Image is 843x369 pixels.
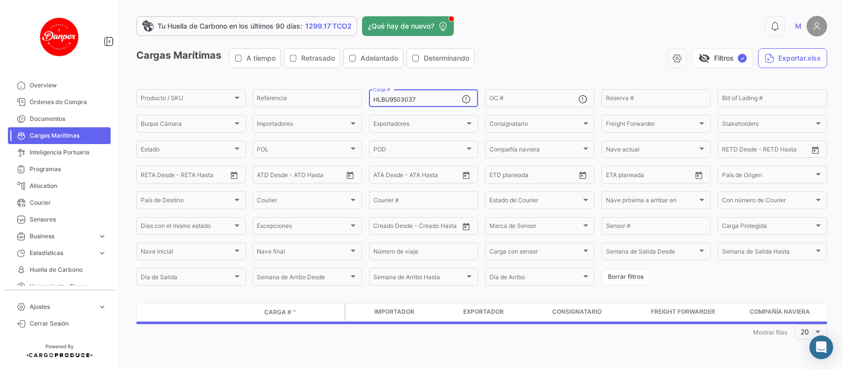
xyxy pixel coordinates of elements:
[362,16,454,36] button: ¿Qué hay de nuevo?
[257,275,349,282] span: Semana de Arribo Desde
[8,94,111,111] a: Órdenes de Compra
[606,173,624,180] input: Desde
[30,265,107,274] span: Huella de Carbono
[305,21,352,31] span: 1299.17 TCO2
[418,224,459,231] input: Creado Hasta
[30,98,107,107] span: Órdenes de Compra
[8,144,111,161] a: Inteligencia Portuaria
[98,249,107,258] span: expand_more
[459,303,548,321] datatable-header-cell: Exportador
[284,49,340,68] button: Retrasado
[374,307,414,316] span: Importador
[459,168,474,183] button: Open calendar
[647,303,746,321] datatable-header-cell: Freight Forwarder
[136,16,357,36] a: Tu Huella de Carbono en los últimos 90 días:1299.17 TCO2
[691,168,706,183] button: Open calendar
[30,81,107,90] span: Overview
[753,329,787,336] span: Mostrar filas
[30,232,94,241] span: Business
[722,250,814,257] span: Semana de Salida Hasta
[295,173,336,180] input: ATD Hasta
[459,219,474,234] button: Open calendar
[257,173,288,180] input: ATD Desde
[489,122,581,129] span: Consignatario
[260,304,320,321] datatable-header-cell: Carga #
[801,328,809,336] span: 20
[141,224,233,231] span: Días con el mismo estado
[8,178,111,194] a: Allocation
[246,53,276,63] span: A tiempo
[373,122,465,129] span: Exportadores
[157,308,181,316] datatable-header-cell: Modo de Transporte
[141,96,233,103] span: Producto / SKU
[651,307,715,316] span: Freight Forwarder
[606,250,698,257] span: Semana de Salida Desde
[698,52,710,64] span: visibility_off
[227,168,241,183] button: Open calendar
[30,131,107,140] span: Cargas Marítimas
[489,275,581,282] span: Día de Arribo
[165,173,206,180] input: Hasta
[98,232,107,241] span: expand_more
[370,303,459,321] datatable-header-cell: Importador
[264,308,291,317] span: Carga #
[141,148,233,154] span: Estado
[8,194,111,211] a: Courier
[722,173,814,180] span: País de Origen
[809,335,833,359] div: Abrir Intercom Messenger
[230,49,281,68] button: A tiempo
[257,148,349,154] span: POL
[136,48,478,68] h3: Cargas Marítimas
[631,173,672,180] input: Hasta
[98,282,107,291] span: expand_more
[808,143,823,157] button: Open calendar
[575,168,590,183] button: Open calendar
[722,148,740,154] input: Desde
[602,269,650,285] button: Borrar filtros
[552,307,602,316] span: Consignatario
[750,307,810,316] span: Compañía naviera
[606,148,698,154] span: Nave actual
[257,198,349,205] span: Courier
[181,308,260,316] datatable-header-cell: Estado de Envio
[373,148,465,154] span: POD
[489,224,581,231] span: Marca de Sensor
[343,168,358,183] button: Open calendar
[489,173,507,180] input: Desde
[158,21,302,31] span: Tu Huella de Carbono en los últimos 90 días:
[738,54,747,63] span: ✓
[368,21,434,31] span: ¿Qué hay de nuevo?
[373,173,403,180] input: ATA Desde
[30,249,94,258] span: Estadísticas
[373,224,411,231] input: Creado Desde
[30,302,94,311] span: Ajustes
[8,211,111,228] a: Sensores
[8,127,111,144] a: Cargas Marítimas
[692,48,753,68] button: visibility_offFiltros✓
[257,122,349,129] span: Importadores
[141,198,233,205] span: País de Destino
[8,111,111,127] a: Documentos
[257,250,349,257] span: Nave final
[489,198,581,205] span: Estado de Courier
[489,250,581,257] span: Carga con sensor
[346,303,370,321] datatable-header-cell: Carga Protegida
[320,308,344,316] datatable-header-cell: Póliza
[606,198,698,205] span: Nave próxima a arribar en
[407,49,474,68] button: Determinando
[30,215,107,224] span: Sensores
[758,48,827,68] button: Exportar.xlsx
[141,173,159,180] input: Desde
[424,53,469,63] span: Determinando
[463,307,504,316] span: Exportador
[722,224,814,231] span: Carga Protegida
[722,122,814,129] span: Stakeholders
[257,224,349,231] span: Excepciones
[746,303,835,321] datatable-header-cell: Compañía naviera
[141,122,233,129] span: Buque Cámara
[30,114,107,123] span: Documentos
[747,148,788,154] input: Hasta
[795,21,802,31] span: M
[8,261,111,278] a: Huella de Carbono
[30,148,107,157] span: Inteligencia Portuaria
